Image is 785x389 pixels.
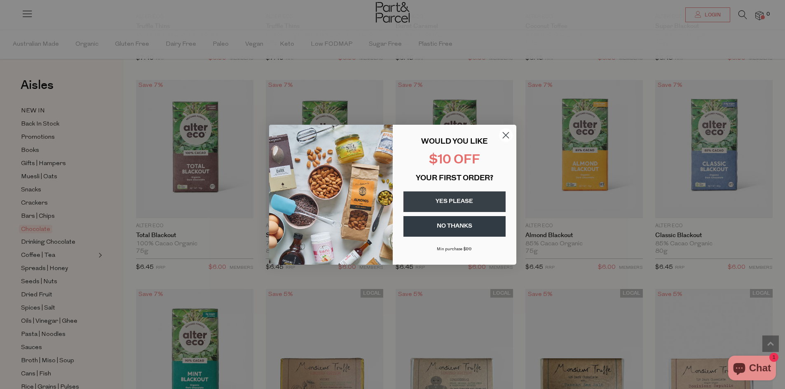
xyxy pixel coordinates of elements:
[437,247,472,252] span: Min purchase $99
[421,138,487,146] span: WOULD YOU LIKE
[403,191,506,212] button: YES PLEASE
[403,216,506,237] button: NO THANKS
[429,154,480,167] span: $10 OFF
[499,128,513,142] button: Close dialog
[726,356,778,382] inbox-online-store-chat: Shopify online store chat
[269,125,393,265] img: 43fba0fb-7538-40bc-babb-ffb1a4d097bc.jpeg
[416,175,493,182] span: YOUR FIRST ORDER?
